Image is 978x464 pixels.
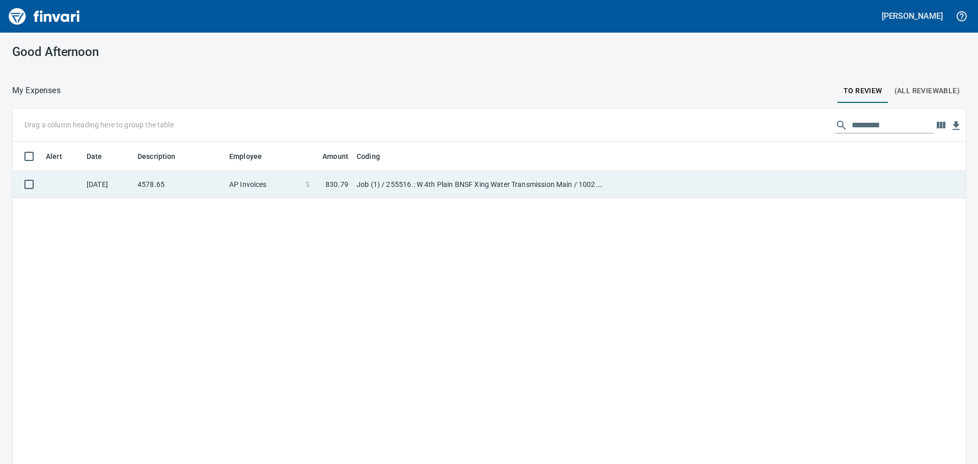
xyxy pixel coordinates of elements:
[46,150,62,162] span: Alert
[352,171,607,198] td: Job (1) / 255516.: W 4th Plain BNSF Xing Water Transmission Main / 1002. .: EQ Mobilization / 5: ...
[12,85,61,97] p: My Expenses
[933,118,948,133] button: Choose columns to display
[322,150,348,162] span: Amount
[879,8,945,24] button: [PERSON_NAME]
[24,120,174,130] p: Drag a column heading here to group the table
[309,150,348,162] span: Amount
[12,85,61,97] nav: breadcrumb
[229,150,275,162] span: Employee
[357,150,393,162] span: Coding
[948,118,964,133] button: Download Table
[87,150,102,162] span: Date
[138,150,189,162] span: Description
[6,4,83,29] img: Finvari
[138,150,176,162] span: Description
[83,171,133,198] td: [DATE]
[894,85,960,97] span: (All Reviewable)
[87,150,116,162] span: Date
[12,45,314,59] h3: Good Afternoon
[357,150,380,162] span: Coding
[225,171,302,198] td: AP Invoices
[844,85,882,97] span: To Review
[306,179,310,189] span: $
[325,179,348,189] span: 830.79
[46,150,75,162] span: Alert
[882,11,943,21] h5: [PERSON_NAME]
[229,150,262,162] span: Employee
[133,171,225,198] td: 4578.65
